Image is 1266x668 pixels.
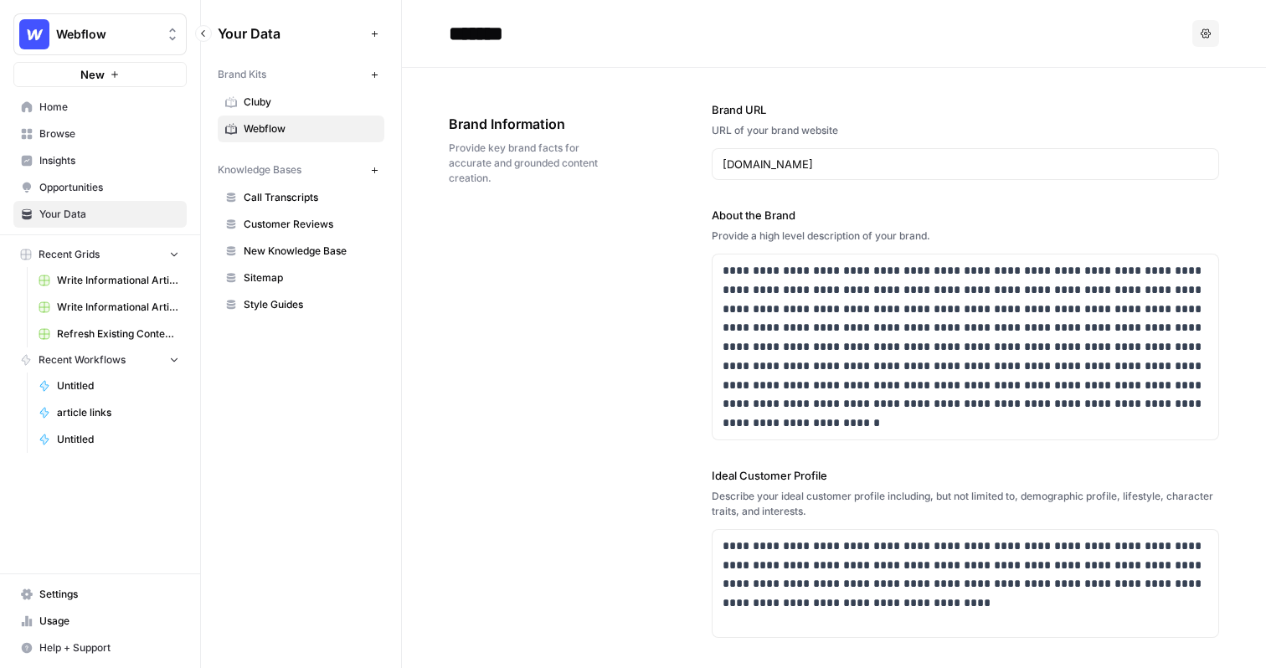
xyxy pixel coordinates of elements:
a: Your Data [13,201,187,228]
div: Provide a high level description of your brand. [712,229,1219,244]
span: Webflow [244,121,377,136]
button: Recent Workflows [13,347,187,373]
span: Cluby [244,95,377,110]
button: New [13,62,187,87]
span: Usage [39,614,179,629]
span: Your Data [218,23,364,44]
a: Usage [13,608,187,635]
span: Webflow [56,26,157,43]
button: Workspace: Webflow [13,13,187,55]
div: URL of your brand website [712,123,1219,138]
a: Untitled [31,373,187,399]
span: Insights [39,153,179,168]
label: About the Brand [712,207,1219,224]
div: Describe your ideal customer profile including, but not limited to, demographic profile, lifestyl... [712,489,1219,519]
span: Untitled [57,378,179,393]
span: Write Informational Article [57,300,179,315]
span: Recent Grids [39,247,100,262]
a: Call Transcripts [218,184,384,211]
span: Settings [39,587,179,602]
img: Webflow Logo [19,19,49,49]
a: article links [31,399,187,426]
a: Home [13,94,187,121]
a: Write Informational Article [31,294,187,321]
label: Brand URL [712,101,1219,118]
a: Browse [13,121,187,147]
span: Provide key brand facts for accurate and grounded content creation. [449,141,618,186]
span: Opportunities [39,180,179,195]
a: Untitled [31,426,187,453]
button: Help + Support [13,635,187,661]
a: Webflow [218,116,384,142]
span: New Knowledge Base [244,244,377,259]
span: Untitled [57,432,179,447]
input: www.sundaysoccer.com [723,156,1208,172]
a: Settings [13,581,187,608]
span: Home [39,100,179,115]
span: New [80,66,105,83]
a: Customer Reviews [218,211,384,238]
span: Browse [39,126,179,141]
a: Write Informational Article [31,267,187,294]
span: Call Transcripts [244,190,377,205]
button: Recent Grids [13,242,187,267]
span: Sitemap [244,270,377,285]
span: article links [57,405,179,420]
span: Your Data [39,207,179,222]
label: Ideal Customer Profile [712,467,1219,484]
span: Style Guides [244,297,377,312]
a: Style Guides [218,291,384,318]
span: Refresh Existing Content (11) [57,326,179,342]
span: Help + Support [39,640,179,655]
a: Insights [13,147,187,174]
a: Sitemap [218,265,384,291]
span: Write Informational Article [57,273,179,288]
span: Recent Workflows [39,352,126,367]
span: Brand Kits [218,67,266,82]
span: Knowledge Bases [218,162,301,177]
a: Refresh Existing Content (11) [31,321,187,347]
a: Opportunities [13,174,187,201]
a: New Knowledge Base [218,238,384,265]
span: Customer Reviews [244,217,377,232]
span: Brand Information [449,114,618,134]
a: Cluby [218,89,384,116]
